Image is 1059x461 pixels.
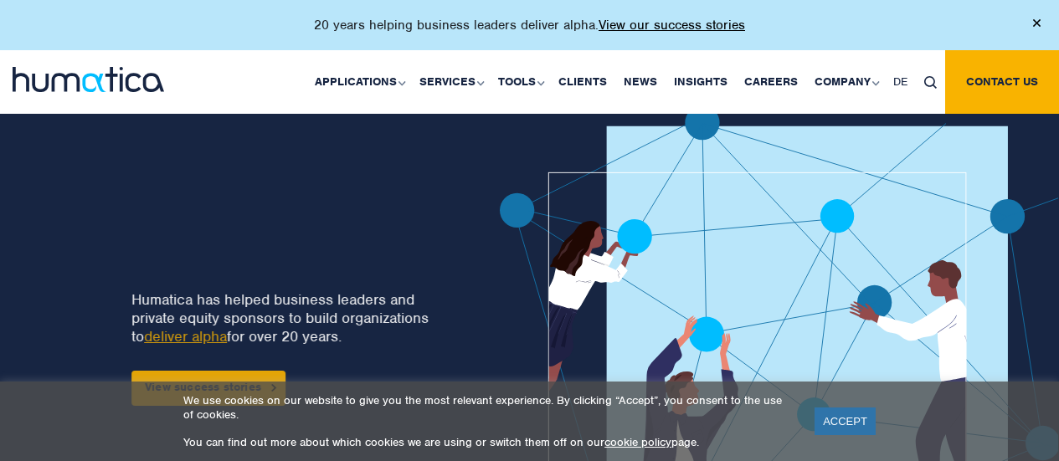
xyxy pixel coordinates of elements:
a: DE [885,50,916,114]
a: View our success stories [599,17,745,33]
a: View success stories [131,371,285,406]
img: search_icon [924,76,937,89]
a: Services [411,50,490,114]
a: deliver alpha [144,327,227,346]
a: Careers [736,50,806,114]
a: Contact us [945,50,1059,114]
a: Clients [550,50,615,114]
p: 20 years helping business leaders deliver alpha. [314,17,745,33]
p: Humatica has helped business leaders and private equity sponsors to build organizations to for ov... [131,290,440,346]
a: News [615,50,666,114]
a: ACCEPT [815,407,876,435]
p: You can find out more about which cookies we are using or switch them off on our page. [183,435,794,449]
span: DE [893,74,907,89]
a: Applications [306,50,411,114]
a: Tools [490,50,550,114]
img: logo [13,67,164,92]
a: cookie policy [604,435,671,449]
p: We use cookies on our website to give you the most relevant experience. By clicking “Accept”, you... [183,393,794,422]
a: Company [806,50,885,114]
a: Insights [666,50,736,114]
